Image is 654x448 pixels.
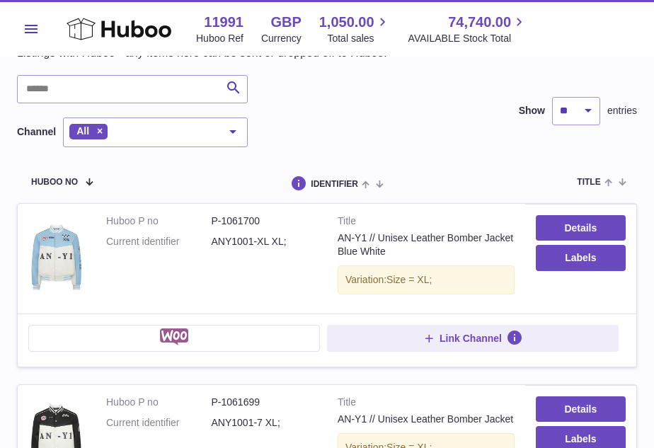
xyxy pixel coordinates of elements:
[31,178,78,187] span: Huboo no
[338,214,515,231] strong: Title
[338,413,515,426] div: AN-Y1 // Unisex Leather Bomber Jacket
[17,125,56,139] label: Channel
[408,32,528,45] span: AVAILABLE Stock Total
[519,104,545,117] label: Show
[28,214,85,299] img: AN-Y1 // Unisex Leather Bomber Jacket Blue White
[607,104,637,117] span: entries
[212,235,317,248] dd: ANY1001-XL XL;
[261,32,302,45] div: Currency
[106,396,212,409] dt: Huboo P no
[319,13,391,45] a: 1,050.00 Total sales
[212,396,317,409] dd: P-1061699
[327,325,619,352] button: Link Channel
[106,235,212,248] dt: Current identifier
[212,416,317,430] dd: ANY1001-7 XL;
[196,32,243,45] div: Huboo Ref
[408,13,528,45] a: 74,740.00 AVAILABLE Stock Total
[327,32,390,45] span: Total sales
[386,274,432,285] span: Size = XL;
[338,231,515,258] div: AN-Y1 // Unisex Leather Bomber Jacket Blue White
[536,215,626,241] a: Details
[212,214,317,228] dd: P-1061700
[448,13,511,32] span: 74,740.00
[106,416,212,430] dt: Current identifier
[106,214,212,228] dt: Huboo P no
[270,13,301,32] strong: GBP
[160,328,189,345] img: woocommerce-small.png
[338,396,515,413] strong: Title
[311,180,358,189] span: identifier
[440,332,502,345] span: Link Channel
[76,125,89,137] span: All
[338,265,515,294] div: Variation:
[577,178,600,187] span: title
[536,245,626,270] button: Labels
[536,396,626,422] a: Details
[319,13,374,32] span: 1,050.00
[204,13,243,32] strong: 11991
